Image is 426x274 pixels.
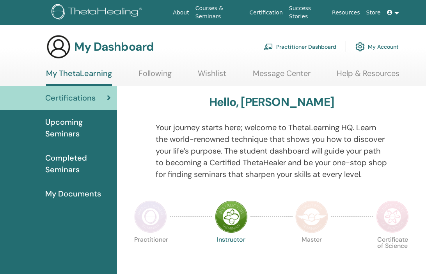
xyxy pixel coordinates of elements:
[363,5,384,20] a: Store
[264,43,273,50] img: chalkboard-teacher.svg
[198,69,226,84] a: Wishlist
[246,5,286,20] a: Certification
[295,200,328,233] img: Master
[355,40,365,53] img: cog.svg
[74,40,154,54] h3: My Dashboard
[253,69,311,84] a: Message Center
[215,237,248,269] p: Instructor
[134,237,167,269] p: Practitioner
[376,237,409,269] p: Certificate of Science
[286,1,329,24] a: Success Stories
[337,69,399,84] a: Help & Resources
[295,237,328,269] p: Master
[45,116,111,140] span: Upcoming Seminars
[45,152,111,175] span: Completed Seminars
[46,69,112,86] a: My ThetaLearning
[376,200,409,233] img: Certificate of Science
[156,122,388,180] p: Your journey starts here; welcome to ThetaLearning HQ. Learn the world-renowned technique that sh...
[45,92,96,104] span: Certifications
[264,38,336,55] a: Practitioner Dashboard
[51,4,145,21] img: logo.png
[45,188,101,200] span: My Documents
[192,1,247,24] a: Courses & Seminars
[134,200,167,233] img: Practitioner
[170,5,192,20] a: About
[355,38,399,55] a: My Account
[215,200,248,233] img: Instructor
[329,5,363,20] a: Resources
[46,34,71,59] img: generic-user-icon.jpg
[138,69,172,84] a: Following
[209,95,334,109] h3: Hello, [PERSON_NAME]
